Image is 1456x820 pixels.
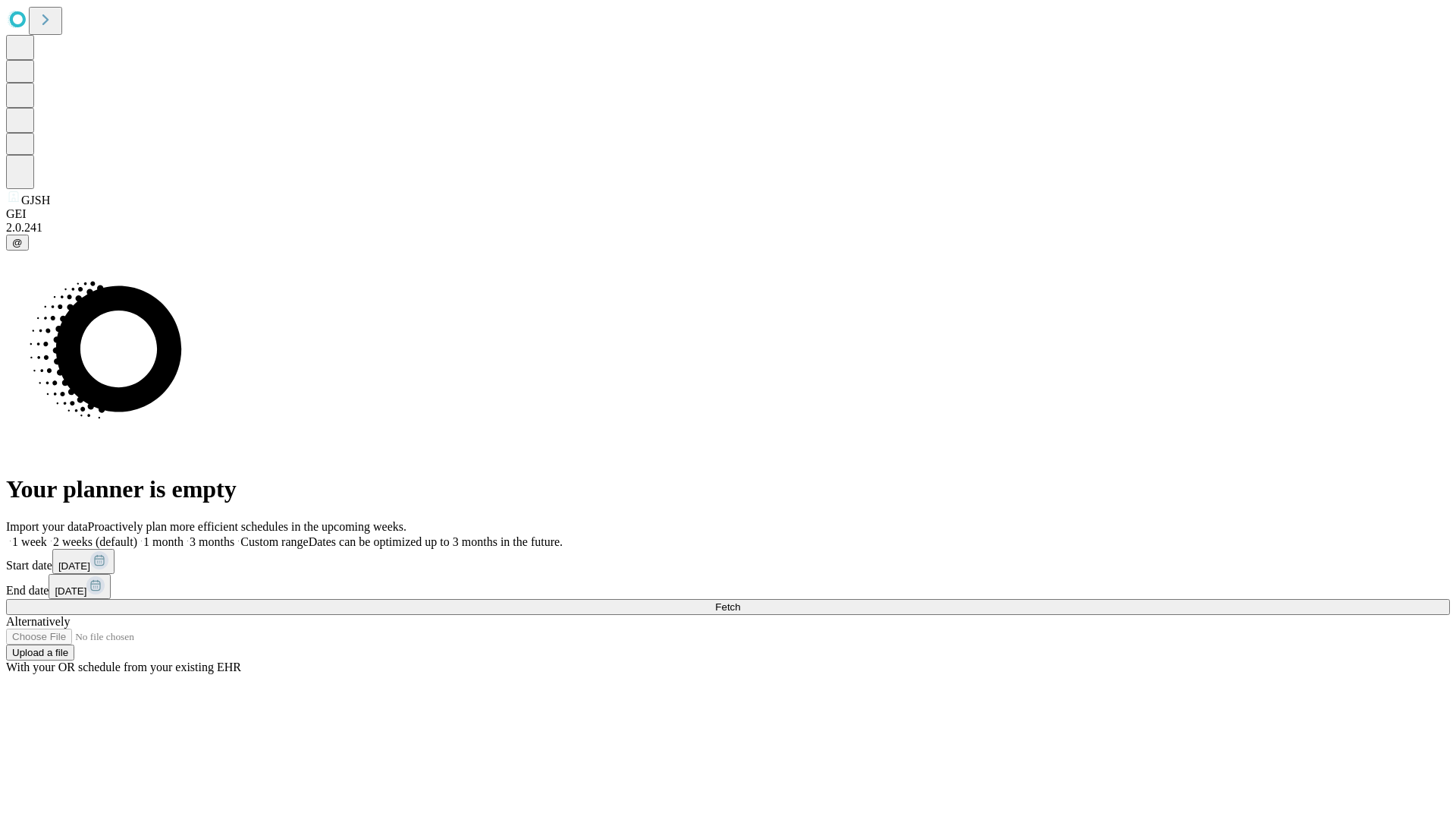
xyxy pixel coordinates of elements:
button: [DATE] [52,549,115,574]
span: Proactively plan more efficient schedules in the upcoming weeks. [88,520,406,533]
span: Dates can be optimized up to 3 months in the future. [309,535,563,548]
span: 3 months [190,535,234,548]
span: [DATE] [58,560,90,572]
span: [DATE] [55,585,86,597]
button: @ [6,235,29,251]
button: [DATE] [49,574,111,599]
div: GEI [6,207,1450,221]
span: Alternatively [6,615,70,628]
button: Fetch [6,599,1450,615]
span: GJSH [21,194,50,207]
div: 2.0.241 [6,221,1450,235]
button: Upload a file [6,645,74,661]
span: Import your data [6,520,88,533]
span: @ [12,237,23,248]
span: Fetch [715,601,740,613]
div: End date [6,574,1450,599]
span: With your OR schedule from your existing EHR [6,661,241,673]
div: Start date [6,549,1450,574]
span: 1 week [12,535,47,548]
span: 2 weeks (default) [53,535,137,548]
span: 1 month [143,535,184,548]
h1: Your planner is empty [6,475,1450,503]
span: Custom range [240,535,308,548]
